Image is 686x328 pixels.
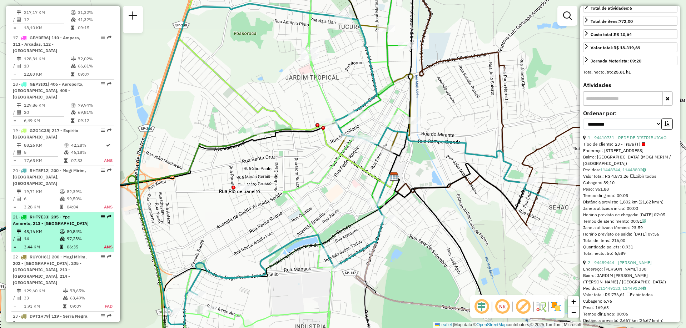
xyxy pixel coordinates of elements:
span: 17 - [13,35,80,53]
div: Horário previsto de chegada: [DATE] 07:05 [583,212,677,218]
i: Distância Total [17,103,21,107]
td: 33 [24,294,63,302]
td: 6,49 KM [24,117,70,124]
td: 46,18% [71,149,104,156]
i: Total de Atividades [17,197,21,201]
em: Opções [101,82,105,86]
td: 12 [24,16,70,23]
a: 11448744, 11448802 [600,167,646,172]
i: % de utilização do peso [60,229,65,234]
td: 129,60 KM [24,287,63,294]
i: Tempo total em rota [71,118,74,123]
td: 82,39% [66,188,96,195]
span: | 119 - Serra Negra 2 [13,313,88,325]
td: 14 [24,235,59,242]
td: 79,94% [78,102,111,109]
a: Valor total:R$ 18.319,69 [583,42,677,52]
i: Distância Total [17,10,21,15]
div: Jornada Motorista: 09:20 [591,58,641,64]
td: 31,32% [78,9,111,16]
span: Ocultar NR [494,298,511,315]
td: ANS [104,157,113,164]
span: 18 - [13,81,84,100]
i: Tempo total em rota [60,245,63,249]
em: Rota exportada [107,128,111,132]
span: 21 - [13,214,89,226]
td: 128,31 KM [24,55,70,62]
i: Total de Atividades [17,296,21,300]
td: 42,28% [71,142,104,149]
i: % de utilização do peso [71,10,76,15]
span: RHT5F12 [30,168,48,173]
td: 06:35 [66,243,96,251]
td: = [13,71,16,78]
i: Observações [642,168,646,172]
div: Quantidade pallets: 0,931 [583,244,677,250]
span: + [571,297,576,306]
a: Nova sessão e pesquisa [126,9,140,25]
em: Opções [101,168,105,172]
em: Rota exportada [107,168,111,172]
td: / [13,235,16,242]
td: 5 [24,149,64,156]
i: Observações [642,286,646,291]
div: Endereço: [STREET_ADDRESS] [583,147,677,154]
span: Ocultar deslocamento [473,298,490,315]
i: Distância Total [17,57,21,61]
h4: Atividades [583,82,677,89]
td: ANS [96,203,113,211]
div: Tipo de cliente: [583,141,677,147]
span: Exibir todos [627,292,653,297]
span: DVT1H79 [30,313,49,319]
i: Tempo total em rota [71,72,74,76]
i: Distância Total [17,289,21,293]
td: / [13,62,16,70]
span: GEP3I01 [30,81,48,87]
i: Tempo total em rota [60,205,63,209]
div: Distância prevista: 1,802 km (21,62 km/h) [583,199,677,205]
td: / [13,195,16,202]
i: Tempo total em rota [64,158,68,163]
a: Exibir filtros [560,9,575,23]
em: Opções [101,35,105,40]
div: Pedidos: [583,167,677,173]
span: GBY0E96 [30,35,49,40]
span: − [571,308,576,317]
em: Rota exportada [107,254,111,259]
strong: R$ 18.319,69 [613,45,640,50]
div: Distância prevista: 2,667 km (26,67 km/h) [583,317,677,324]
div: Janela utilizada término: 23:59 [583,224,677,231]
i: Total de Atividades [17,110,21,115]
a: Zoom in [568,296,579,307]
span: | [453,322,454,327]
td: 3,44 KM [24,243,59,251]
td: 41,32% [78,16,111,23]
a: Zoom out [568,307,579,318]
a: Leaflet [435,322,452,327]
div: Valor total: R$ 776,61 [583,292,677,298]
i: Distância Total [17,143,21,147]
span: | 200 - Mogi Mirim, 202 - [GEOGRAPHIC_DATA], 205 - [GEOGRAPHIC_DATA], 213 - [GEOGRAPHIC_DATA], 21... [13,254,87,285]
div: Tempo dirigindo: 00:06 [583,311,677,317]
td: = [13,157,16,164]
i: % de utilização da cubagem [71,17,76,22]
div: Bairro: [GEOGRAPHIC_DATA] (MOGI MIRIM / [GEOGRAPHIC_DATA]) [583,154,677,167]
a: Com service time [642,218,646,224]
a: Total de atividades:6 [583,3,677,12]
span: 19 - [13,128,78,140]
strong: 772,00 [619,19,633,24]
div: Total de itens: 216,00 [583,237,677,244]
td: 3,28 KM [24,203,59,211]
a: OpenStreetMap [477,322,507,327]
td: 18,10 KM [24,24,70,31]
i: % de utilização da cubagem [63,296,68,300]
td: 66,61% [78,62,111,70]
i: % de utilização da cubagem [60,197,65,201]
a: Custo total:R$ 10,64 [583,29,677,39]
span: | 406 - Aeroporto, [GEOGRAPHIC_DATA], 408 - [GEOGRAPHIC_DATA] [13,81,84,100]
td: = [13,24,16,31]
td: 04:04 [66,203,96,211]
div: Horário previsto de saída: [DATE] 07:56 [583,231,677,237]
div: Tempo de atendimento: 00:51 [583,218,677,224]
em: Opções [101,314,105,318]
